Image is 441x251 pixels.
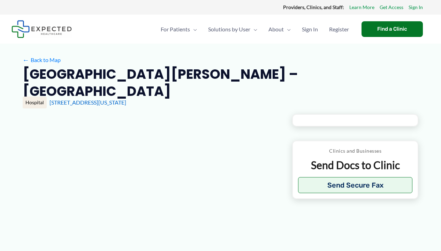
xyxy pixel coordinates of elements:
span: Register [329,17,349,41]
a: Sign In [409,3,423,12]
span: For Patients [161,17,190,41]
strong: Providers, Clinics, and Staff: [283,4,344,10]
span: Menu Toggle [250,17,257,41]
a: AboutMenu Toggle [263,17,296,41]
div: Hospital [23,97,47,108]
a: For PatientsMenu Toggle [155,17,203,41]
a: Register [324,17,355,41]
p: Send Docs to Clinic [298,158,413,172]
span: Solutions by User [208,17,250,41]
p: Clinics and Businesses [298,146,413,155]
a: [STREET_ADDRESS][US_STATE] [50,99,126,106]
button: Send Secure Fax [298,177,413,193]
a: Solutions by UserMenu Toggle [203,17,263,41]
nav: Primary Site Navigation [155,17,355,41]
span: Menu Toggle [190,17,197,41]
span: About [268,17,284,41]
a: Sign In [296,17,324,41]
h2: [GEOGRAPHIC_DATA][PERSON_NAME] – [GEOGRAPHIC_DATA] [23,66,413,100]
a: Find a Clinic [362,21,423,37]
span: Menu Toggle [284,17,291,41]
a: Learn More [349,3,374,12]
a: Get Access [380,3,403,12]
span: Sign In [302,17,318,41]
span: ← [23,56,29,63]
a: ←Back to Map [23,55,61,65]
img: Expected Healthcare Logo - side, dark font, small [12,20,72,38]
